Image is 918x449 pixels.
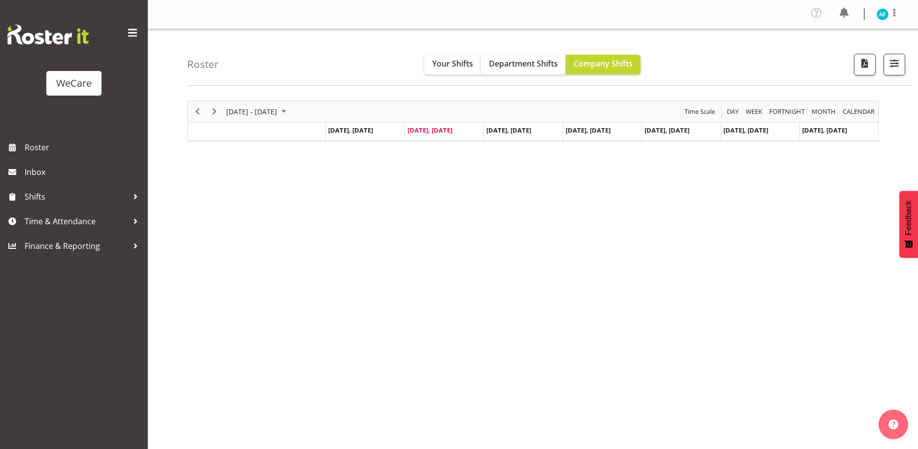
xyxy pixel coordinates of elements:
[187,101,879,141] div: Timeline Week of September 2, 2025
[854,54,876,75] button: Download a PDF of the roster according to the set date range.
[877,8,888,20] img: alex-ferguson10997.jpg
[566,55,641,74] button: Company Shifts
[206,101,223,122] div: Next
[328,126,373,135] span: [DATE], [DATE]
[208,105,221,118] button: Next
[25,189,128,204] span: Shifts
[225,105,278,118] span: [DATE] - [DATE]
[723,126,768,135] span: [DATE], [DATE]
[486,126,531,135] span: [DATE], [DATE]
[899,191,918,258] button: Feedback - Show survey
[745,105,763,118] span: Week
[56,76,92,91] div: WeCare
[744,105,764,118] button: Timeline Week
[888,419,898,429] img: help-xxl-2.png
[25,165,143,179] span: Inbox
[802,126,847,135] span: [DATE], [DATE]
[189,101,206,122] div: Previous
[187,59,219,70] h4: Roster
[432,58,473,69] span: Your Shifts
[884,54,905,75] button: Filter Shifts
[25,214,128,229] span: Time & Attendance
[842,105,876,118] span: calendar
[768,105,806,118] span: Fortnight
[904,201,913,235] span: Feedback
[566,126,611,135] span: [DATE], [DATE]
[645,126,689,135] span: [DATE], [DATE]
[408,126,452,135] span: [DATE], [DATE]
[811,105,837,118] span: Month
[768,105,807,118] button: Fortnight
[726,105,740,118] span: Day
[225,105,291,118] button: September 01 - 07, 2025
[481,55,566,74] button: Department Shifts
[683,105,716,118] span: Time Scale
[841,105,877,118] button: Month
[191,105,204,118] button: Previous
[489,58,558,69] span: Department Shifts
[25,239,128,253] span: Finance & Reporting
[424,55,481,74] button: Your Shifts
[574,58,633,69] span: Company Shifts
[725,105,741,118] button: Timeline Day
[25,140,143,155] span: Roster
[810,105,838,118] button: Timeline Month
[7,25,89,44] img: Rosterit website logo
[683,105,717,118] button: Time Scale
